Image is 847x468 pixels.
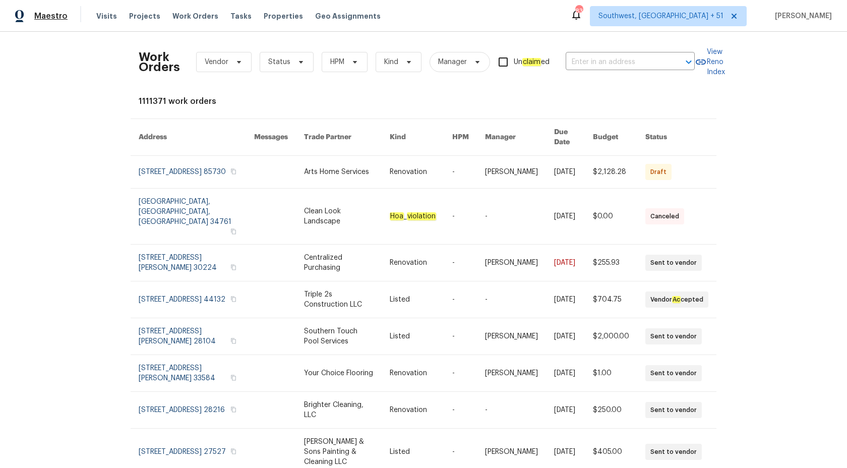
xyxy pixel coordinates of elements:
[264,11,303,21] span: Properties
[296,156,382,189] td: Arts Home Services
[296,119,382,156] th: Trade Partner
[330,57,344,67] span: HPM
[382,245,444,281] td: Renovation
[296,392,382,429] td: Brighter Cleaning, LLC
[682,55,696,69] button: Open
[444,119,477,156] th: HPM
[477,189,546,245] td: -
[229,295,238,304] button: Copy Address
[477,245,546,281] td: [PERSON_NAME]
[296,245,382,281] td: Centralized Purchasing
[444,189,477,245] td: -
[229,447,238,456] button: Copy Address
[444,318,477,355] td: -
[444,355,477,392] td: -
[575,6,582,16] div: 839
[139,52,180,72] h2: Work Orders
[382,156,444,189] td: Renovation
[172,11,218,21] span: Work Orders
[514,57,550,68] span: Un ed
[96,11,117,21] span: Visits
[229,227,238,236] button: Copy Address
[438,57,467,67] span: Manager
[296,281,382,318] td: Triple 2s Construction LLC
[139,96,708,106] div: 1111371 work orders
[296,355,382,392] td: Your Choice Flooring
[229,167,238,176] button: Copy Address
[477,318,546,355] td: [PERSON_NAME]
[444,245,477,281] td: -
[546,119,585,156] th: Due Date
[34,11,68,21] span: Maestro
[477,355,546,392] td: [PERSON_NAME]
[382,281,444,318] td: Listed
[477,392,546,429] td: -
[522,58,541,66] em: claim
[384,57,398,67] span: Kind
[230,13,252,20] span: Tasks
[566,54,667,70] input: Enter in an address
[695,47,725,77] a: View Reno Index
[444,392,477,429] td: -
[585,119,637,156] th: Budget
[229,263,238,272] button: Copy Address
[296,189,382,245] td: Clean Look Landscape
[229,405,238,414] button: Copy Address
[771,11,832,21] span: [PERSON_NAME]
[382,189,444,245] td: _
[477,156,546,189] td: [PERSON_NAME]
[382,355,444,392] td: Renovation
[382,392,444,429] td: Renovation
[315,11,381,21] span: Geo Assignments
[382,318,444,355] td: Listed
[477,119,546,156] th: Manager
[131,119,246,156] th: Address
[205,57,228,67] span: Vendor
[129,11,160,21] span: Projects
[637,119,716,156] th: Status
[268,57,290,67] span: Status
[229,373,238,382] button: Copy Address
[246,119,296,156] th: Messages
[382,119,444,156] th: Kind
[229,336,238,345] button: Copy Address
[296,318,382,355] td: Southern Touch Pool Services
[477,281,546,318] td: -
[444,281,477,318] td: -
[444,156,477,189] td: -
[598,11,723,21] span: Southwest, [GEOGRAPHIC_DATA] + 51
